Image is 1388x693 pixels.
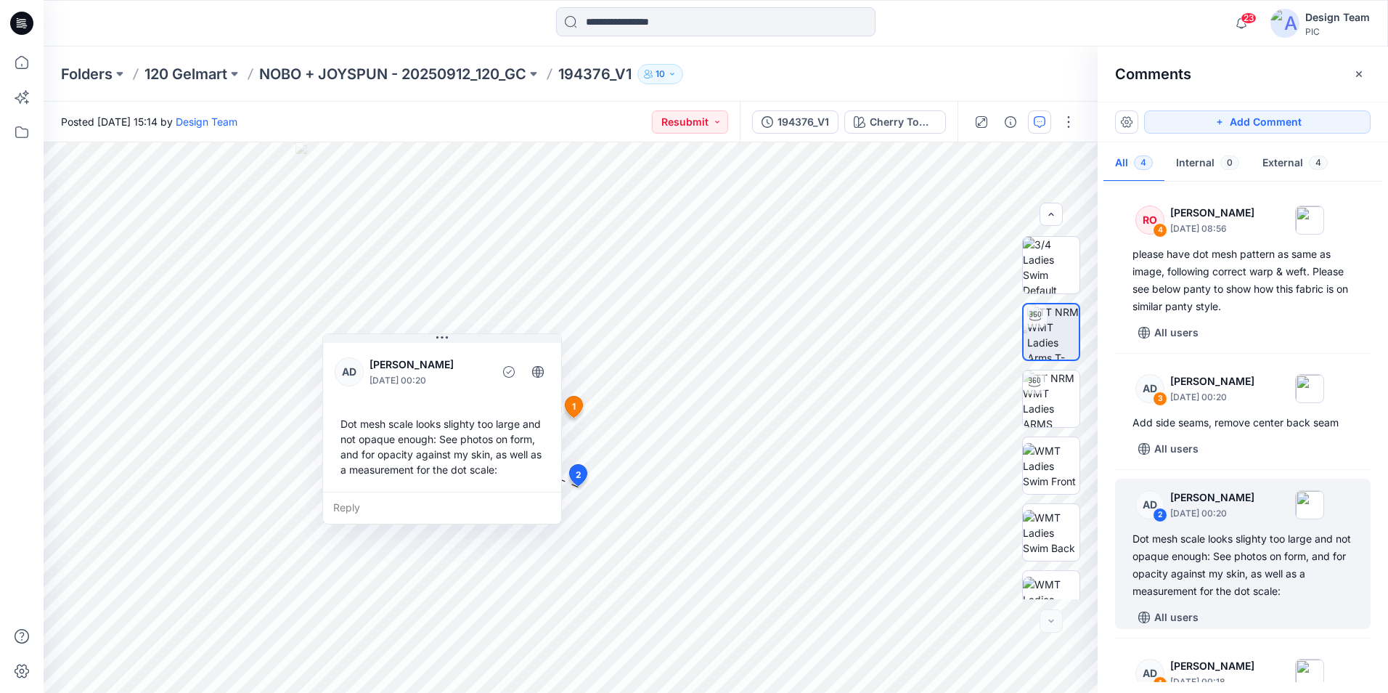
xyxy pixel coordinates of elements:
[1170,390,1254,405] p: [DATE] 00:20
[1270,9,1299,38] img: avatar
[1132,246,1353,315] div: please have dot mesh pattern as same as image, following correct warp & weft. Please see below pa...
[1153,392,1167,406] div: 3
[1251,145,1339,182] button: External
[1135,374,1164,403] div: AD
[1132,321,1204,344] button: All users
[144,64,227,84] a: 120 Gelmart
[637,64,683,84] button: 10
[1154,440,1199,458] p: All users
[1154,609,1199,626] p: All users
[1135,659,1164,688] div: AD
[1134,155,1153,170] span: 4
[656,66,665,82] p: 10
[844,110,946,134] button: Cherry Tomato
[1241,12,1257,24] span: 23
[335,357,364,386] div: AD
[1023,443,1079,489] img: WMT Ladies Swim Front
[1115,65,1191,83] h2: Comments
[1144,110,1371,134] button: Add Comment
[1170,675,1254,689] p: [DATE] 00:18
[1132,530,1353,600] div: Dot mesh scale looks slighty too large and not opaque enough: See photos on form, and for opacity...
[370,373,488,388] p: [DATE] 00:20
[1103,145,1164,182] button: All
[176,115,237,128] a: Design Team
[1132,437,1204,461] button: All users
[1132,606,1204,629] button: All users
[370,356,488,373] p: [PERSON_NAME]
[335,410,550,483] div: Dot mesh scale looks slighty too large and not opaque enough: See photos on form, and for opacity...
[1309,155,1328,170] span: 4
[1027,304,1079,360] img: TT NRM WMT Ladies Arms T-POSE
[576,469,581,482] span: 2
[1023,510,1079,556] img: WMT Ladies Swim Back
[1132,414,1353,431] div: Add side seams, remove center back seam
[1135,490,1164,519] div: AD
[1170,657,1254,675] p: [PERSON_NAME]
[323,492,561,524] div: Reply
[999,110,1022,134] button: Details
[1153,223,1167,238] div: 4
[1164,145,1251,182] button: Internal
[1154,324,1199,341] p: All users
[61,114,237,129] span: Posted [DATE] 15:14 by
[1305,9,1370,26] div: Design Team
[1153,676,1167,691] div: 1
[777,114,829,130] div: 194376_V1
[1153,508,1167,522] div: 2
[752,110,838,134] button: 194376_V1
[1170,506,1254,521] p: [DATE] 00:20
[1305,26,1370,37] div: PIC
[1170,222,1254,236] p: [DATE] 08:56
[1135,206,1164,235] div: RO
[1023,577,1079,623] img: WMT Ladies Swim Left
[558,64,632,84] p: 194376_V1
[1023,237,1079,293] img: 3/4 Ladies Swim Default
[61,64,113,84] a: Folders
[1170,373,1254,390] p: [PERSON_NAME]
[1220,155,1239,170] span: 0
[1023,370,1079,427] img: TT NRM WMT Ladies ARMS DOWN
[259,64,526,84] a: NOBO + JOYSPUN - 20250912_120_GC
[572,400,576,413] span: 1
[1170,489,1254,506] p: [PERSON_NAME]
[870,114,936,130] div: Cherry Tomato
[1170,204,1254,222] p: [PERSON_NAME]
